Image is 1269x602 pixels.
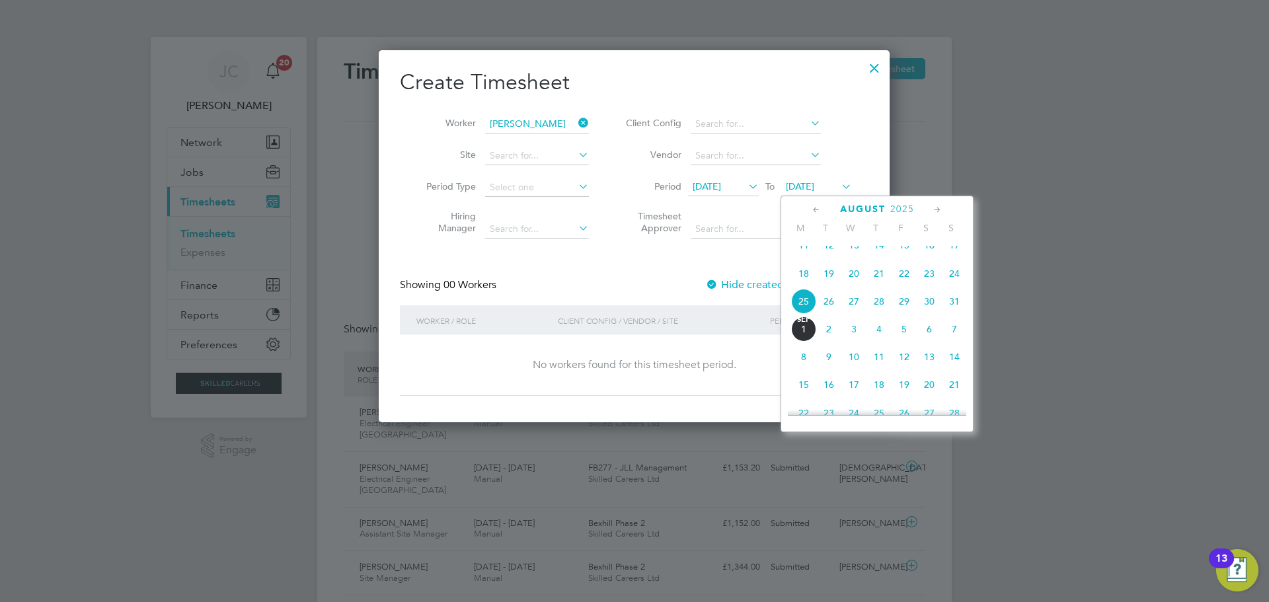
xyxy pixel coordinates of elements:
span: 3 [841,317,866,342]
span: 30 [917,289,942,314]
label: Hiring Manager [416,210,476,234]
span: 2025 [890,204,914,215]
span: 1 [791,317,816,342]
span: 10 [841,344,866,369]
span: 27 [917,400,942,426]
span: 14 [942,344,967,369]
span: 28 [866,289,892,314]
input: Search for... [485,115,589,133]
label: Site [416,149,476,161]
span: 25 [791,289,816,314]
span: T [863,222,888,234]
span: [DATE] [786,180,814,192]
span: 6 [917,317,942,342]
div: No workers found for this timesheet period. [413,358,855,372]
span: 15 [791,372,816,397]
span: 16 [917,233,942,258]
label: Period Type [416,180,476,192]
span: 5 [892,317,917,342]
span: 18 [791,261,816,286]
label: Hide created timesheets [705,278,839,291]
input: Search for... [691,115,821,133]
span: 12 [892,344,917,369]
input: Search for... [691,220,821,239]
span: 23 [816,400,841,426]
div: Worker / Role [413,305,555,336]
span: 13 [841,233,866,258]
span: 26 [892,400,917,426]
span: 21 [942,372,967,397]
span: [DATE] [693,180,721,192]
span: 2 [816,317,841,342]
span: To [761,178,779,195]
span: 17 [841,372,866,397]
span: 11 [791,233,816,258]
div: 13 [1215,558,1227,576]
span: 15 [892,233,917,258]
span: 19 [816,261,841,286]
label: Timesheet Approver [622,210,681,234]
input: Search for... [485,220,589,239]
label: Period [622,180,681,192]
span: 29 [892,289,917,314]
h2: Create Timesheet [400,69,868,96]
span: 24 [942,261,967,286]
span: 13 [917,344,942,369]
span: 4 [866,317,892,342]
span: 20 [917,372,942,397]
input: Search for... [485,147,589,165]
span: 00 Workers [443,278,496,291]
span: T [813,222,838,234]
span: 27 [841,289,866,314]
div: Period [767,305,855,336]
span: 11 [866,344,892,369]
label: Client Config [622,117,681,129]
span: 9 [816,344,841,369]
span: 26 [816,289,841,314]
button: Open Resource Center, 13 new notifications [1216,549,1258,591]
span: 22 [791,400,816,426]
span: 17 [942,233,967,258]
span: 21 [866,261,892,286]
span: W [838,222,863,234]
div: Client Config / Vendor / Site [555,305,767,336]
span: 28 [942,400,967,426]
input: Search for... [691,147,821,165]
span: 22 [892,261,917,286]
span: 31 [942,289,967,314]
span: 8 [791,344,816,369]
span: August [840,204,886,215]
span: 20 [841,261,866,286]
span: Sep [791,317,816,323]
span: 19 [892,372,917,397]
span: S [913,222,939,234]
label: Vendor [622,149,681,161]
span: S [939,222,964,234]
span: M [788,222,813,234]
label: Worker [416,117,476,129]
span: 16 [816,372,841,397]
span: 23 [917,261,942,286]
span: 12 [816,233,841,258]
span: 24 [841,400,866,426]
span: 14 [866,233,892,258]
span: 18 [866,372,892,397]
span: F [888,222,913,234]
input: Select one [485,178,589,197]
span: 7 [942,317,967,342]
span: 25 [866,400,892,426]
div: Showing [400,278,499,292]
